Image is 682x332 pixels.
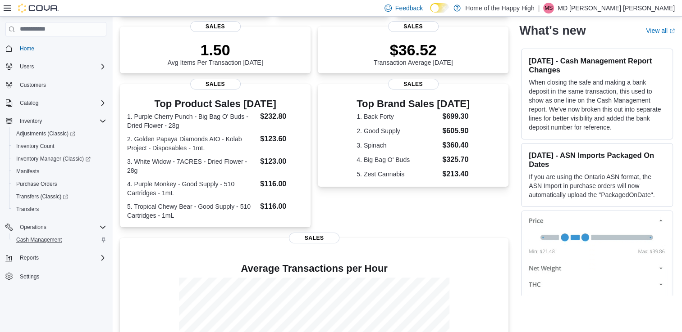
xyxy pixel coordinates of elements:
[260,134,303,144] dd: $123.60
[13,153,106,164] span: Inventory Manager (Classic)
[16,61,37,72] button: Users
[20,45,34,52] span: Home
[442,154,470,165] dd: $325.70
[442,140,470,151] dd: $360.40
[16,206,39,213] span: Transfers
[16,270,106,282] span: Settings
[9,140,110,153] button: Inventory Count
[127,202,256,220] dt: 5. Tropical Chewy Bear - Good Supply - 510 Cartridges - 1mL
[13,128,106,139] span: Adjustments (Classic)
[260,111,303,122] dd: $232.80
[127,112,256,130] dt: 1. Purple Cherry Punch - Big Bag O' Buds - Dried Flower - 28g
[16,61,106,72] span: Users
[13,234,65,245] a: Cash Management
[2,115,110,127] button: Inventory
[16,271,43,282] a: Settings
[2,269,110,283] button: Settings
[2,97,110,109] button: Catalog
[20,224,46,231] span: Operations
[465,3,534,13] p: Home of the Happy High
[9,127,110,140] a: Adjustments (Classic)
[13,234,106,245] span: Cash Management
[13,204,42,215] a: Transfers
[127,179,256,197] dt: 4. Purple Monkey - Good Supply - 510 Cartridges - 1mL
[538,3,540,13] p: |
[20,254,39,261] span: Reports
[16,116,46,126] button: Inventory
[529,151,665,169] h3: [DATE] - ASN Imports Packaged On Dates
[2,42,110,55] button: Home
[16,222,50,233] button: Operations
[388,79,439,90] span: Sales
[13,191,106,202] span: Transfers (Classic)
[357,141,439,150] dt: 3. Spinach
[127,135,256,153] dt: 2. Golden Papaya Diamonds AIO - Kolab Project - Disposables - 1mL
[13,128,79,139] a: Adjustments (Classic)
[374,41,453,59] p: $36.52
[9,165,110,178] button: Manifests
[545,3,553,13] span: MS
[16,43,106,54] span: Home
[16,43,38,54] a: Home
[13,191,72,202] a: Transfers (Classic)
[190,79,241,90] span: Sales
[529,172,665,199] p: If you are using the Ontario ASN format, the ASN Import in purchase orders will now automatically...
[16,222,106,233] span: Operations
[260,179,303,189] dd: $116.00
[669,28,675,34] svg: External link
[16,98,42,108] button: Catalog
[127,263,501,274] h4: Average Transactions per Hour
[260,201,303,212] dd: $116.00
[16,252,42,263] button: Reports
[442,126,470,136] dd: $605.90
[16,79,106,90] span: Customers
[357,126,439,135] dt: 2. Good Supply
[16,143,55,150] span: Inventory Count
[16,155,91,162] span: Inventory Manager (Classic)
[5,38,106,306] nav: Complex example
[13,141,58,152] a: Inventory Count
[9,153,110,165] a: Inventory Manager (Classic)
[20,117,42,125] span: Inventory
[395,4,423,13] span: Feedback
[2,78,110,91] button: Customers
[430,3,449,13] input: Dark Mode
[374,41,453,66] div: Transaction Average [DATE]
[20,81,46,89] span: Customers
[9,178,110,190] button: Purchase Orders
[168,41,263,66] div: Avg Items Per Transaction [DATE]
[529,78,665,132] p: When closing the safe and making a bank deposit in the same transaction, this used to show as one...
[13,166,43,177] a: Manifests
[16,236,62,243] span: Cash Management
[16,252,106,263] span: Reports
[442,111,470,122] dd: $699.30
[190,21,241,32] span: Sales
[558,3,675,13] p: MD [PERSON_NAME] [PERSON_NAME]
[13,141,106,152] span: Inventory Count
[16,168,39,175] span: Manifests
[2,221,110,233] button: Operations
[388,21,439,32] span: Sales
[127,157,256,175] dt: 3. White Widow - 7ACRES - Dried Flower - 28g
[13,204,106,215] span: Transfers
[289,233,339,243] span: Sales
[16,98,106,108] span: Catalog
[9,190,110,203] a: Transfers (Classic)
[529,56,665,74] h3: [DATE] - Cash Management Report Changes
[20,63,34,70] span: Users
[519,23,586,38] h2: What's new
[357,99,470,109] h3: Top Brand Sales [DATE]
[127,99,303,109] h3: Top Product Sales [DATE]
[13,179,61,189] a: Purchase Orders
[16,80,50,90] a: Customers
[2,60,110,73] button: Users
[16,193,68,200] span: Transfers (Classic)
[20,273,39,280] span: Settings
[543,3,554,13] div: MD Saikat Mannan Sakib
[9,203,110,215] button: Transfers
[13,166,106,177] span: Manifests
[9,233,110,246] button: Cash Management
[13,179,106,189] span: Purchase Orders
[18,4,59,13] img: Cova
